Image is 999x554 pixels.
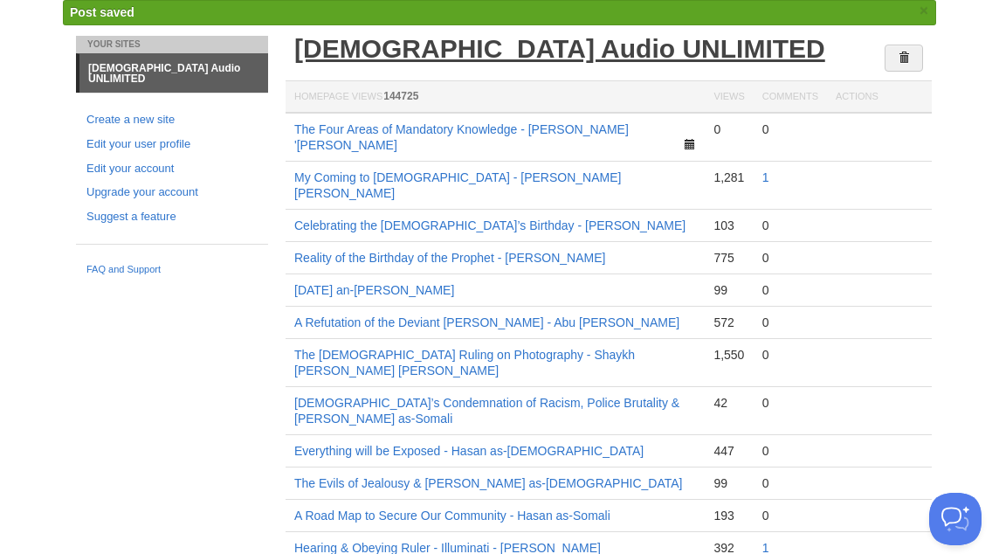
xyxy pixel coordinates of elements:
[713,250,744,266] div: 775
[827,81,932,114] th: Actions
[713,218,744,233] div: 103
[86,111,258,129] a: Create a new site
[762,218,818,233] div: 0
[762,508,818,523] div: 0
[713,121,744,137] div: 0
[294,476,683,490] a: The Evils of Jealousy & [PERSON_NAME] as-[DEMOGRAPHIC_DATA]
[705,81,753,114] th: Views
[762,347,818,363] div: 0
[754,81,827,114] th: Comments
[762,315,818,330] div: 0
[383,90,418,102] span: 144725
[762,395,818,411] div: 0
[86,135,258,154] a: Edit your user profile
[929,493,982,545] iframe: Help Scout Beacon - Open
[76,36,268,53] li: Your Sites
[294,444,644,458] a: Everything will be Exposed - Hasan as-[DEMOGRAPHIC_DATA]
[294,218,686,232] a: Celebrating the [DEMOGRAPHIC_DATA]’s Birthday - [PERSON_NAME]
[70,5,134,19] span: Post saved
[294,251,605,265] a: Reality of the Birthday of the Prophet - [PERSON_NAME]
[713,395,744,411] div: 42
[294,348,635,377] a: The [DEMOGRAPHIC_DATA] Ruling on Photography - Shaykh [PERSON_NAME] [PERSON_NAME]
[713,282,744,298] div: 99
[762,282,818,298] div: 0
[294,315,679,329] a: A Refutation of the Deviant [PERSON_NAME] - Abu [PERSON_NAME]
[713,347,744,363] div: 1,550
[294,283,454,297] a: [DATE] an-[PERSON_NAME]
[294,396,679,426] a: [DEMOGRAPHIC_DATA]’s Condemnation of Racism, Police Brutality & [PERSON_NAME] as-Somali
[713,508,744,523] div: 193
[713,170,744,185] div: 1,281
[86,208,258,226] a: Suggest a feature
[79,54,268,93] a: [DEMOGRAPHIC_DATA] Audio UNLIMITED
[86,160,258,178] a: Edit your account
[762,250,818,266] div: 0
[294,509,610,523] a: A Road Map to Secure Our Community - Hasan as-Somali
[294,170,621,200] a: My Coming to [DEMOGRAPHIC_DATA] - [PERSON_NAME] [PERSON_NAME]
[713,443,744,459] div: 447
[294,34,825,63] a: [DEMOGRAPHIC_DATA] Audio UNLIMITED
[762,475,818,491] div: 0
[86,184,258,202] a: Upgrade your account
[286,81,705,114] th: Homepage Views
[713,315,744,330] div: 572
[86,262,258,278] a: FAQ and Support
[294,122,629,152] a: The Four Areas of Mandatory Knowledge - [PERSON_NAME] '[PERSON_NAME]
[762,443,818,459] div: 0
[762,121,818,137] div: 0
[762,170,769,184] a: 1
[713,475,744,491] div: 99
